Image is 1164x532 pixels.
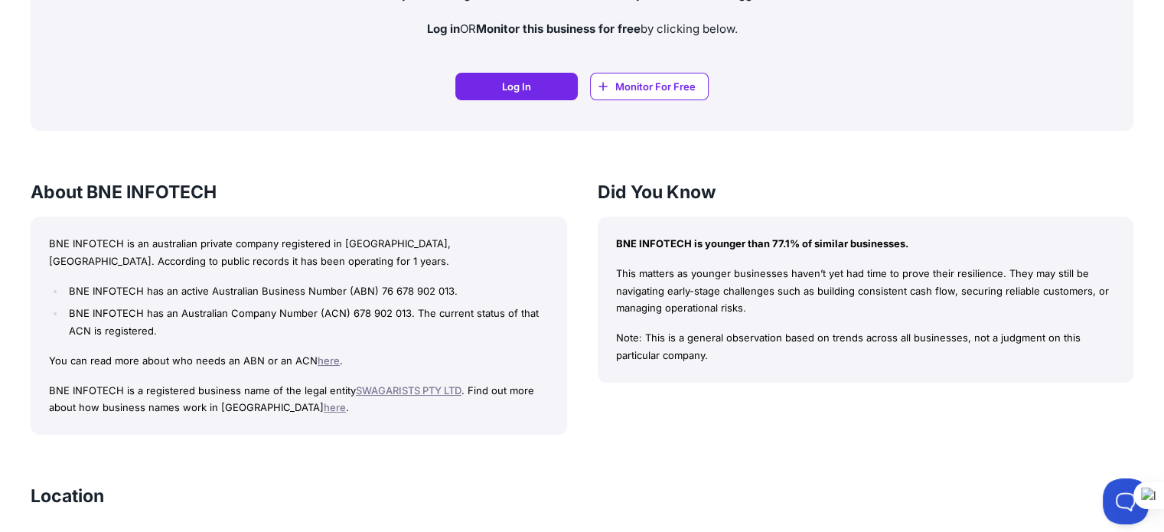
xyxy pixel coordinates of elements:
[427,21,460,36] strong: Log in
[356,384,461,397] a: SWAGARISTS PTY LTD
[616,265,1116,317] p: This matters as younger businesses haven’t yet had time to prove their resilience. They may still...
[324,401,346,413] a: here
[616,329,1116,364] p: Note: This is a general observation based on trends across all businesses, not a judgment on this...
[1103,478,1149,524] iframe: Toggle Customer Support
[43,21,1121,38] p: OR by clicking below.
[49,235,549,270] p: BNE INFOTECH is an australian private company registered in [GEOGRAPHIC_DATA], [GEOGRAPHIC_DATA]....
[65,305,548,340] li: BNE INFOTECH has an Australian Company Number (ACN) 678 902 013. The current status of that ACN i...
[598,180,1134,204] h3: Did You Know
[502,79,531,94] span: Log In
[318,354,340,367] a: here
[590,73,709,100] a: Monitor For Free
[616,235,1116,253] p: BNE INFOTECH is younger than 77.1% of similar businesses.
[615,79,696,94] span: Monitor For Free
[31,484,104,508] h3: Location
[31,180,567,204] h3: About BNE INFOTECH
[455,73,578,100] a: Log In
[476,21,641,36] strong: Monitor this business for free
[49,352,549,370] p: You can read more about who needs an ABN or an ACN .
[65,282,548,300] li: BNE INFOTECH has an active Australian Business Number (ABN) 76 678 902 013.
[49,382,549,417] p: BNE INFOTECH is a registered business name of the legal entity . Find out more about how business...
